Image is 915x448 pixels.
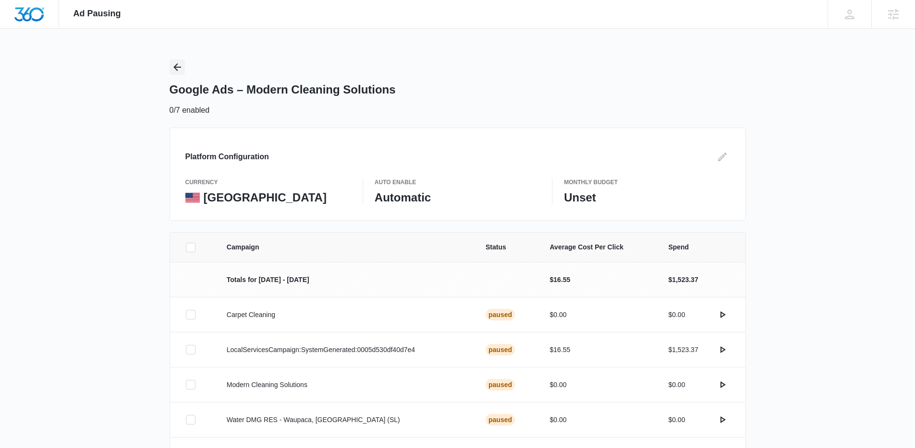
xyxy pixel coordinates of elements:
[550,345,646,355] p: $16.55
[227,380,463,390] p: Modern Cleaning Solutions
[550,310,646,320] p: $0.00
[550,242,646,252] span: Average Cost Per Click
[550,380,646,390] p: $0.00
[375,178,540,187] p: Auto Enable
[170,83,396,97] h1: Google Ads – Modern Cleaning Solutions
[204,190,327,205] p: [GEOGRAPHIC_DATA]
[550,415,646,425] p: $0.00
[486,309,515,320] div: Paused
[486,242,527,252] span: Status
[486,414,515,425] div: Paused
[486,344,515,355] div: Paused
[715,412,730,427] button: actions.activate
[73,9,121,19] span: Ad Pausing
[227,415,463,425] p: Water DMG RES - Waupaca, [GEOGRAPHIC_DATA] (SL)
[486,379,515,390] div: Paused
[668,310,685,320] p: $0.00
[564,190,730,205] p: Unset
[564,178,730,187] p: Monthly Budget
[227,345,463,355] p: LocalServicesCampaign:SystemGenerated:0005d530df40d7e4
[185,178,351,187] p: currency
[550,275,646,285] p: $16.55
[227,275,463,285] p: Totals for [DATE] - [DATE]
[715,149,730,165] button: Edit
[170,59,185,75] button: Back
[668,380,685,390] p: $0.00
[185,151,269,163] h3: Platform Configuration
[375,190,540,205] p: Automatic
[227,310,463,320] p: Carpet Cleaning
[170,105,210,116] p: 0/7 enabled
[668,415,685,425] p: $0.00
[668,275,698,285] p: $1,523.37
[715,377,730,392] button: actions.activate
[668,242,730,252] span: Spend
[185,193,200,202] img: United States
[715,307,730,322] button: actions.activate
[668,345,698,355] p: $1,523.37
[227,242,463,252] span: Campaign
[715,342,730,357] button: actions.activate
